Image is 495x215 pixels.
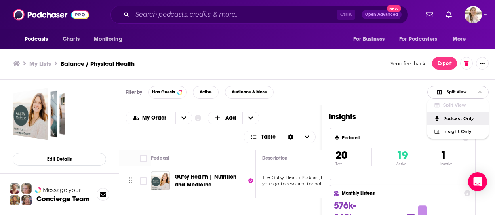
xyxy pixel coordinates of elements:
[399,34,437,45] span: For Podcasters
[151,153,169,163] div: Podcast
[13,153,106,166] button: Edit Details
[225,86,274,99] button: Audience & More
[43,186,81,194] span: Message your
[225,115,236,121] span: Add
[465,6,482,23] span: Logged in as acquavie
[21,195,32,205] img: Barbara Profile
[453,34,466,45] span: More
[348,32,394,47] button: open menu
[36,195,90,203] h3: Concierge Team
[282,131,299,143] div: Sort Direction
[427,86,489,99] button: Choose View
[140,177,147,185] span: Toggle select row
[443,103,482,107] span: Split View
[329,112,464,122] h1: Insights
[440,148,446,162] span: 1
[19,32,58,47] button: open menu
[244,131,316,143] button: Choose View
[110,6,408,24] div: Search podcasts, credits, & more...
[396,148,408,162] span: 19
[388,60,429,67] button: Send feedback.
[261,134,276,140] span: Table
[447,90,466,94] span: Split View
[13,88,65,140] a: Balance / Physical Health
[447,32,476,47] button: open menu
[353,34,385,45] span: For Business
[148,86,187,99] button: Has Guests
[335,162,371,166] p: Total
[57,32,84,47] a: Charts
[128,175,133,187] button: Move
[63,34,80,45] span: Charts
[423,8,436,21] a: Show notifications dropdown
[61,60,135,67] h3: Balance / Physical Health
[126,112,192,124] h2: Choose List sort
[365,13,398,17] span: Open Advanced
[394,32,449,47] button: open menu
[151,171,170,190] img: Gutsy Health | Nutrition and Medicine
[132,8,337,21] input: Search podcasts, credits, & more...
[13,7,89,22] img: Podchaser - Follow, Share and Rate Podcasts
[468,172,487,191] div: Open Intercom Messenger
[432,57,457,70] button: Export
[342,190,461,196] h4: Monthly Listens
[10,195,20,205] img: Jon Profile
[152,90,175,94] span: Has Guests
[465,6,482,23] img: User Profile
[126,89,142,95] h3: Filter by
[440,162,453,166] p: Inactive
[175,173,253,189] a: Gutsy Health | Nutrition and Medicine
[443,116,482,121] span: Podcast Only
[396,162,408,166] p: Active
[21,183,32,194] img: Jules Profile
[262,175,388,180] span: The Gutsy Health Podcast, hosted by [PERSON_NAME], is
[362,10,402,19] button: Open AdvancedNew
[208,112,260,124] button: + Add
[29,60,51,67] a: My Lists
[175,173,236,188] span: Gutsy Health | Nutrition and Medicine
[195,114,201,122] a: Show additional information
[443,129,482,134] span: Insight Only
[443,8,455,21] a: Show notifications dropdown
[10,183,20,194] img: Sydney Profile
[335,148,347,162] span: 20
[232,90,267,94] span: Audience & More
[142,115,169,121] span: My Order
[465,6,482,23] button: Show profile menu
[175,112,192,124] button: open menu
[262,181,373,186] span: your go-to resource for holistic healing, root-cause
[25,34,48,45] span: Podcasts
[342,135,459,141] h4: Podcast
[387,5,401,12] span: New
[337,10,355,20] span: Ctrl K
[126,115,175,121] button: open menu
[88,32,132,47] button: open menu
[193,86,219,99] button: Active
[200,90,212,94] span: Active
[13,172,106,177] h3: Podcast List
[476,57,489,70] button: Show More Button
[94,34,122,45] span: Monitoring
